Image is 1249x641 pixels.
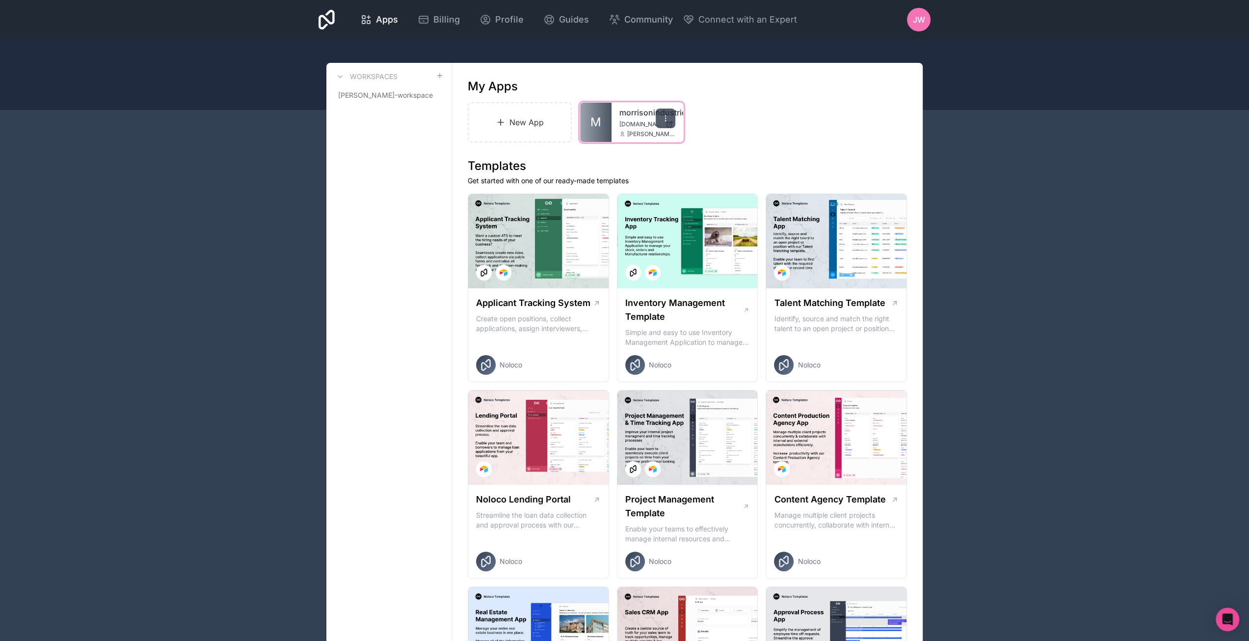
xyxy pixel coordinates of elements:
a: [DOMAIN_NAME] [619,120,675,128]
p: Manage multiple client projects concurrently, collaborate with internal and external stakeholders... [774,510,899,530]
span: Noloco [797,557,820,566]
a: Guides [535,9,597,30]
span: JW [913,14,925,26]
img: Airtable Logo [778,269,786,277]
a: Billing [410,9,468,30]
h1: Noloco Lending Portal [476,493,571,506]
a: Apps [352,9,406,30]
a: Community [601,9,681,30]
p: Simple and easy to use Inventory Management Application to manage your stock, orders and Manufact... [625,328,750,347]
img: Airtable Logo [649,269,657,277]
h3: Workspaces [350,72,398,82]
img: Airtable Logo [778,465,786,473]
button: Connect with an Expert [683,13,797,27]
a: New App [468,102,572,142]
h1: My Apps [468,79,518,94]
p: Enable your teams to effectively manage internal resources and execute client projects on time. [625,524,750,544]
span: [DOMAIN_NAME] [619,120,662,128]
a: M [580,103,611,142]
img: Airtable Logo [649,465,657,473]
h1: Project Management Template [625,493,743,520]
p: Identify, source and match the right talent to an open project or position with our Talent Matchi... [774,314,899,334]
span: Noloco [797,360,820,370]
img: Airtable Logo [500,269,507,277]
span: Guides [559,13,589,27]
a: Workspaces [334,71,398,83]
span: Billing [433,13,460,27]
p: Get started with one of our ready-made templates [468,176,907,186]
span: Profile [495,13,524,27]
h1: Talent Matching Template [774,296,885,310]
a: morrisonindustries [619,107,675,118]
span: Connect with an Expert [698,13,797,27]
p: Streamline the loan data collection and approval process with our Lending Portal template. [476,510,601,530]
span: Noloco [500,360,522,370]
h1: Applicant Tracking System [476,296,590,310]
h1: Content Agency Template [774,493,885,506]
h1: Templates [468,158,907,174]
p: Create open positions, collect applications, assign interviewers, centralise candidate feedback a... [476,314,601,334]
h1: Inventory Management Template [625,296,743,324]
span: [PERSON_NAME][EMAIL_ADDRESS][PERSON_NAME][DOMAIN_NAME] [627,130,675,138]
span: M [590,114,601,130]
a: [PERSON_NAME]-workspace [334,86,444,104]
a: Profile [472,9,531,30]
span: Noloco [500,557,522,566]
span: Apps [376,13,398,27]
span: [PERSON_NAME]-workspace [338,90,433,100]
span: Community [624,13,673,27]
img: Airtable Logo [480,465,488,473]
div: Open Intercom Messenger [1216,608,1239,631]
span: Noloco [649,557,671,566]
span: Noloco [649,360,671,370]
